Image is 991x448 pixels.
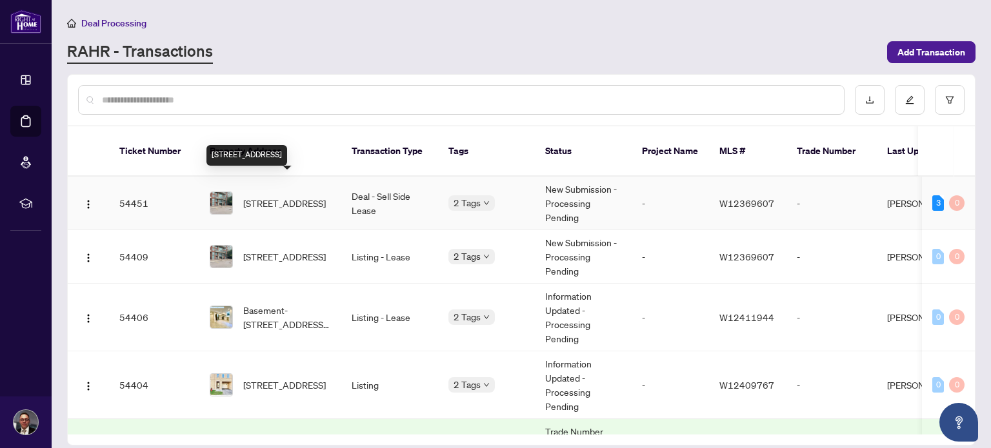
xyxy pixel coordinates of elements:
[535,284,632,351] td: Information Updated - Processing Pending
[483,200,490,206] span: down
[78,246,99,267] button: Logo
[897,42,965,63] span: Add Transaction
[786,126,877,177] th: Trade Number
[632,230,709,284] td: -
[632,351,709,419] td: -
[83,313,94,324] img: Logo
[535,126,632,177] th: Status
[945,95,954,104] span: filter
[535,230,632,284] td: New Submission - Processing Pending
[632,126,709,177] th: Project Name
[877,351,974,419] td: [PERSON_NAME]
[895,85,925,115] button: edit
[483,314,490,320] span: down
[786,351,877,419] td: -
[935,85,965,115] button: filter
[454,195,481,210] span: 2 Tags
[341,284,438,351] td: Listing - Lease
[932,195,944,211] div: 3
[78,193,99,213] button: Logo
[719,379,774,391] span: W12409767
[535,177,632,230] td: New Submission - Processing Pending
[67,19,76,28] span: home
[83,199,94,209] img: Logo
[932,309,944,325] div: 0
[932,249,944,264] div: 0
[483,382,490,388] span: down
[243,196,326,210] span: [STREET_ADDRESS]
[865,95,874,104] span: download
[939,403,978,442] button: Open asap
[243,378,326,392] span: [STREET_ADDRESS]
[454,377,481,392] span: 2 Tags
[81,17,146,29] span: Deal Processing
[949,195,965,211] div: 0
[632,177,709,230] td: -
[905,95,914,104] span: edit
[67,41,213,64] a: RAHR - Transactions
[210,374,232,396] img: thumbnail-img
[632,284,709,351] td: -
[341,351,438,419] td: Listing
[877,284,974,351] td: [PERSON_NAME]
[877,126,974,177] th: Last Updated By
[887,41,976,63] button: Add Transaction
[855,85,885,115] button: download
[78,375,99,395] button: Logo
[109,177,199,230] td: 54451
[454,249,481,264] span: 2 Tags
[243,303,331,331] span: Basement-[STREET_ADDRESS][PERSON_NAME]
[206,145,287,166] div: [STREET_ADDRESS]
[243,249,326,264] span: [STREET_ADDRESS]
[877,177,974,230] td: [PERSON_NAME]
[719,251,774,262] span: W12369607
[483,253,490,260] span: down
[210,246,232,268] img: thumbnail-img
[83,253,94,263] img: Logo
[786,284,877,351] td: -
[109,351,199,419] td: 54404
[949,377,965,393] div: 0
[438,126,535,177] th: Tags
[949,249,965,264] div: 0
[535,351,632,419] td: Information Updated - Processing Pending
[786,177,877,230] td: -
[14,410,38,434] img: Profile Icon
[786,230,877,284] td: -
[932,377,944,393] div: 0
[341,126,438,177] th: Transaction Type
[719,311,774,323] span: W12411944
[109,284,199,351] td: 54406
[341,177,438,230] td: Deal - Sell Side Lease
[719,197,774,209] span: W12369607
[877,230,974,284] td: [PERSON_NAME]
[210,306,232,328] img: thumbnail-img
[10,10,41,34] img: logo
[109,230,199,284] td: 54409
[709,126,786,177] th: MLS #
[341,230,438,284] td: Listing - Lease
[109,126,199,177] th: Ticket Number
[949,309,965,325] div: 0
[454,309,481,324] span: 2 Tags
[83,381,94,391] img: Logo
[199,126,341,177] th: Property Address
[210,192,232,214] img: thumbnail-img
[78,307,99,327] button: Logo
